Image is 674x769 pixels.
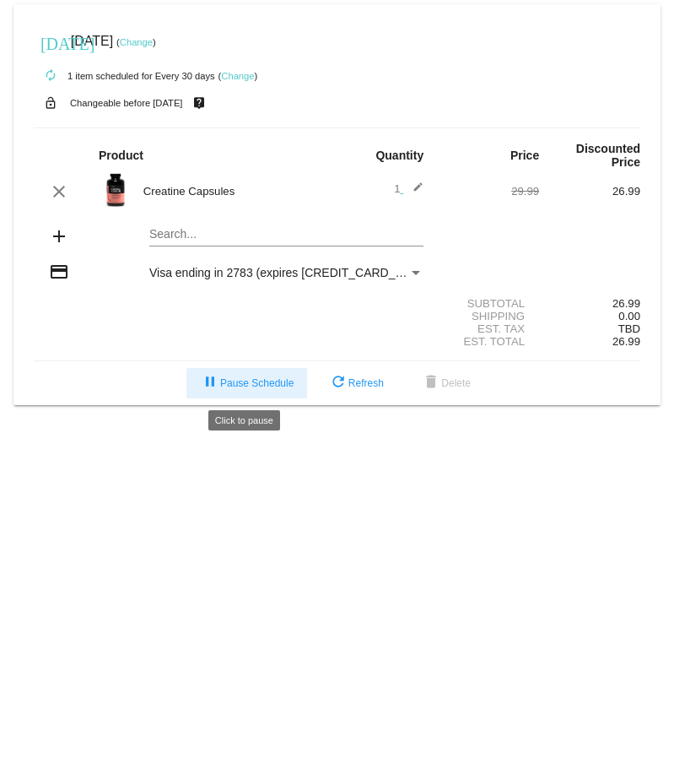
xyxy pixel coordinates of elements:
strong: Price [510,149,539,162]
span: Delete [421,377,471,389]
mat-icon: [DATE] [40,32,61,52]
span: 0.00 [618,310,640,322]
strong: Quantity [375,149,423,162]
div: Est. Total [438,335,539,348]
mat-icon: autorenew [40,66,61,86]
mat-icon: edit [403,181,423,202]
strong: Product [99,149,143,162]
small: Changeable before [DATE] [70,98,183,108]
mat-icon: refresh [328,373,348,393]
strong: Discounted Price [576,142,640,169]
div: 26.99 [539,297,640,310]
mat-icon: credit_card [49,262,69,282]
small: 1 item scheduled for Every 30 days [34,71,215,81]
div: Creatine Capsules [135,185,337,198]
mat-icon: live_help [189,92,209,114]
a: Change [221,71,254,81]
span: Visa ending in 2783 (expires [CREDIT_CARD_DATA]) [149,266,432,279]
small: ( ) [116,37,156,47]
mat-icon: delete [421,373,441,393]
div: 29.99 [438,185,539,198]
img: Image-1-Creatine-Capsules-1000x1000-Transp.png [99,173,132,207]
button: Delete [407,368,484,398]
mat-icon: add [49,226,69,246]
small: ( ) [218,71,258,81]
mat-icon: lock_open [40,92,61,114]
span: TBD [618,322,640,335]
mat-icon: clear [49,181,69,202]
span: Refresh [328,377,384,389]
mat-icon: pause [200,373,220,393]
a: Change [120,37,153,47]
div: Est. Tax [438,322,539,335]
mat-select: Payment Method [149,266,423,279]
span: Pause Schedule [200,377,294,389]
input: Search... [149,228,423,241]
button: Pause Schedule [186,368,307,398]
div: Subtotal [438,297,539,310]
button: Refresh [315,368,397,398]
span: 26.99 [612,335,640,348]
div: Shipping [438,310,539,322]
span: 1 [394,182,423,195]
div: 26.99 [539,185,640,198]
